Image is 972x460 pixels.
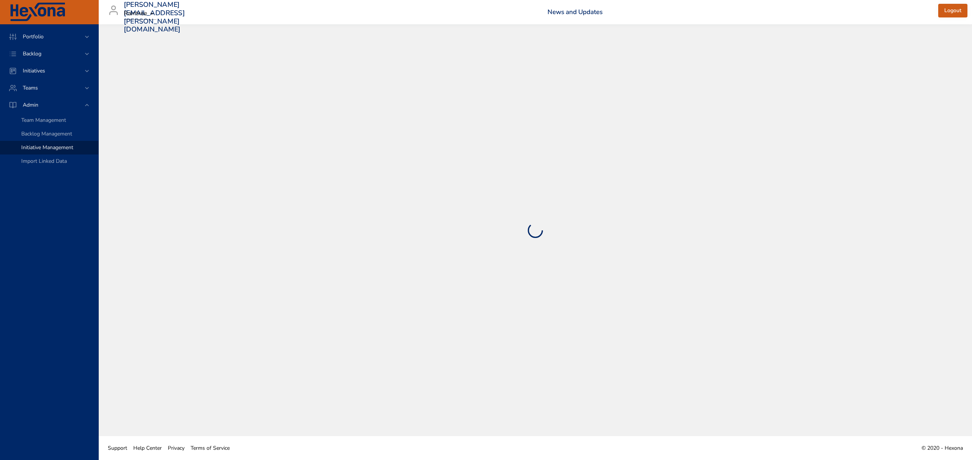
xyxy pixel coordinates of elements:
a: Privacy [165,440,188,457]
span: Backlog Management [21,130,72,137]
button: Logout [938,4,967,18]
span: Support [108,444,127,452]
span: Terms of Service [191,444,230,452]
span: Team Management [21,117,66,124]
span: Help Center [133,444,162,452]
a: Terms of Service [188,440,233,457]
span: Initiative Management [21,144,73,151]
a: Support [105,440,130,457]
img: Hexona [9,3,66,22]
span: Backlog [17,50,47,57]
a: Help Center [130,440,165,457]
span: © 2020 - Hexona [922,444,963,452]
a: News and Updates [548,8,603,16]
span: Import Linked Data [21,158,67,165]
h3: [PERSON_NAME][EMAIL_ADDRESS][PERSON_NAME][DOMAIN_NAME] [124,1,185,33]
span: Teams [17,84,44,91]
span: Logout [944,6,961,16]
div: Raintree [124,8,156,20]
span: Initiatives [17,67,51,74]
span: Privacy [168,444,185,452]
span: Portfolio [17,33,50,40]
span: Admin [17,101,44,109]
